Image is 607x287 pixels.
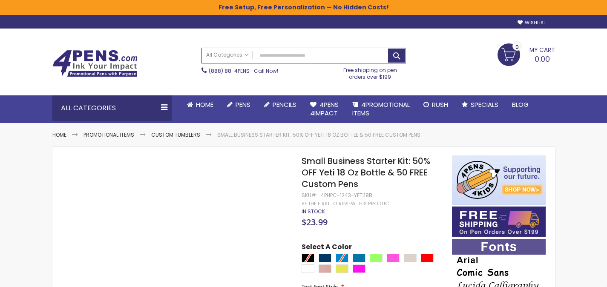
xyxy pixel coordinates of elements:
[302,216,328,228] span: $23.99
[345,95,417,123] a: 4PROMOTIONALITEMS
[353,264,365,273] div: Neon Pink
[202,48,253,62] a: All Categories
[505,95,535,114] a: Blog
[217,132,420,138] li: Small Business Starter Kit: 50% OFF Yeti 18 Oz Bottle & 50 FREE Custom Pens
[518,20,546,26] a: Wishlist
[206,52,249,58] span: All Categories
[452,207,546,237] img: Free shipping on orders over $199
[512,100,529,109] span: Blog
[498,43,555,65] a: 0.00 0
[535,54,550,64] span: 0.00
[353,254,365,262] div: Aqua
[220,95,257,114] a: Pens
[303,95,345,123] a: 4Pens4impact
[310,100,339,118] span: 4Pens 4impact
[196,100,213,109] span: Home
[302,264,314,273] div: White
[334,63,406,80] div: Free shipping on pen orders over $199
[432,100,448,109] span: Rush
[471,100,498,109] span: Specials
[387,254,400,262] div: Pink
[302,155,430,190] span: Small Business Starter Kit: 50% OFF Yeti 18 Oz Bottle & 50 FREE Custom Pens
[421,254,434,262] div: Red
[302,208,325,215] span: In stock
[257,95,303,114] a: Pencils
[151,131,200,138] a: Custom Tumblers
[302,242,352,254] span: Select A Color
[180,95,220,114] a: Home
[452,155,546,205] img: 4pens 4 kids
[273,100,296,109] span: Pencils
[321,192,372,199] div: 4PHPC-1243-YETI18B
[319,264,331,273] div: Peach
[302,192,317,199] strong: SKU
[52,131,66,138] a: Home
[52,95,172,121] div: All Categories
[319,254,331,262] div: Navy Blue
[83,131,134,138] a: Promotional Items
[352,100,410,118] span: 4PROMOTIONAL ITEMS
[404,254,417,262] div: Sand
[302,208,325,215] div: Availability
[370,254,383,262] div: Green Light
[209,67,250,75] a: (888) 88-4PENS
[209,67,278,75] span: - Call Now!
[52,50,138,77] img: 4Pens Custom Pens and Promotional Products
[302,201,391,207] a: Be the first to review this product
[336,264,348,273] div: Neon Lime
[515,43,519,51] span: 0
[455,95,505,114] a: Specials
[236,100,250,109] span: Pens
[417,95,455,114] a: Rush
